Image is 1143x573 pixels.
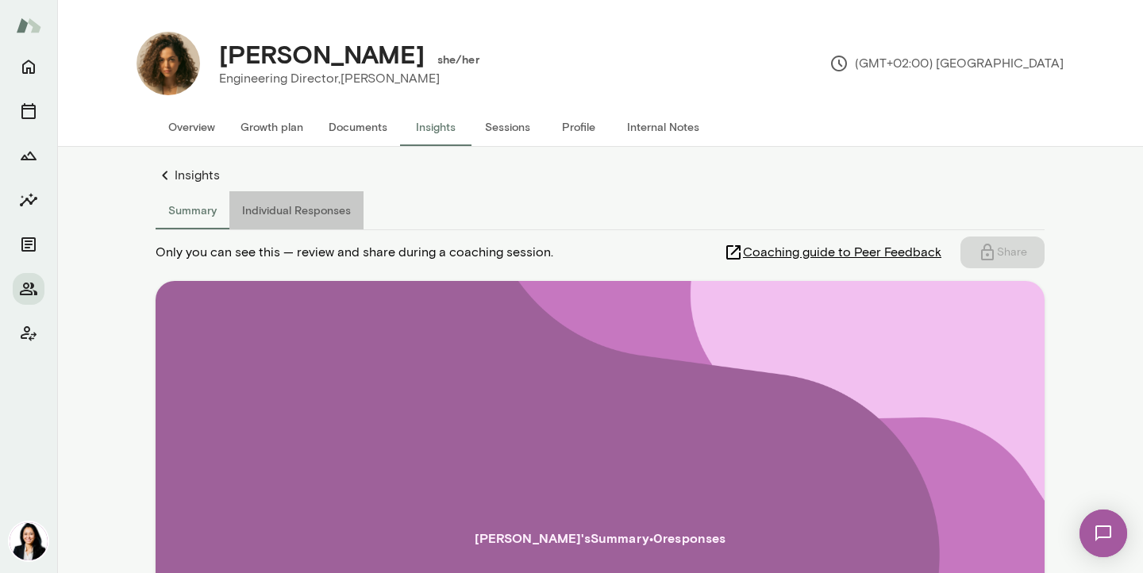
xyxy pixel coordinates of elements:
[219,39,425,69] h4: [PERSON_NAME]
[10,522,48,560] img: Monica Aggarwal
[13,184,44,216] button: Insights
[13,229,44,260] button: Documents
[316,108,400,146] button: Documents
[614,108,712,146] button: Internal Notes
[475,530,649,545] span: [PERSON_NAME] 's Summary
[156,166,1045,185] a: Insights
[156,191,1045,229] div: responses-tab
[400,108,471,146] button: Insights
[13,140,44,171] button: Growth Plan
[543,108,614,146] button: Profile
[137,32,200,95] img: Najla Elmachtoub
[229,191,364,229] button: Individual Responses
[829,54,1064,73] p: (GMT+02:00) [GEOGRAPHIC_DATA]
[649,530,726,545] span: • 0 response s
[16,10,41,40] img: Mento
[724,237,960,268] a: Coaching guide to Peer Feedback
[228,108,316,146] button: Growth plan
[13,317,44,349] button: Client app
[437,52,479,67] h6: she/her
[471,108,543,146] button: Sessions
[219,69,467,88] p: Engineering Director, [PERSON_NAME]
[13,51,44,83] button: Home
[156,191,229,229] button: Summary
[13,273,44,305] button: Members
[156,108,228,146] button: Overview
[743,243,941,262] span: Coaching guide to Peer Feedback
[13,95,44,127] button: Sessions
[156,243,553,262] span: Only you can see this — review and share during a coaching session.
